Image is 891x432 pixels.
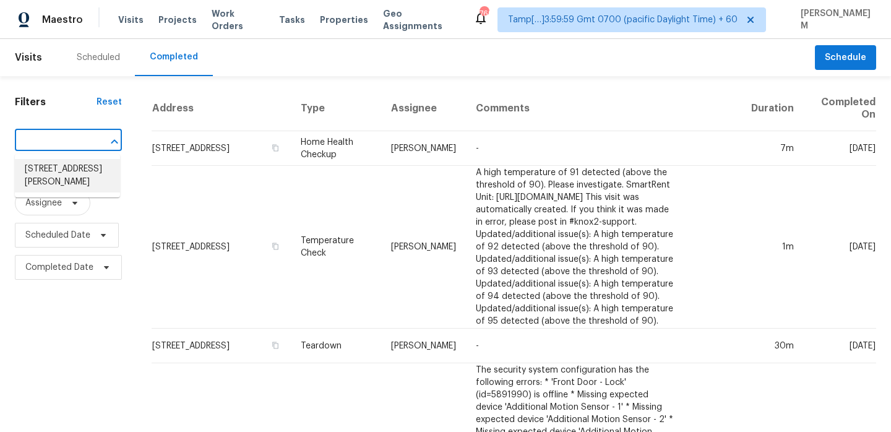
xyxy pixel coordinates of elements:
button: Copy Address [270,142,281,153]
td: [STREET_ADDRESS] [152,166,291,329]
td: 1m [683,166,804,329]
span: Projects [158,14,197,26]
td: [STREET_ADDRESS] [152,131,291,166]
div: Scheduled [77,51,120,64]
td: [STREET_ADDRESS] [152,329,291,363]
button: Copy Address [270,340,281,351]
td: Temperature Check [291,166,381,329]
li: [STREET_ADDRESS][PERSON_NAME] [15,159,120,192]
span: Visits [15,44,42,71]
span: Tamp[…]3:59:59 Gmt 0700 (pacific Daylight Time) + 60 [508,14,738,26]
td: [PERSON_NAME] [381,166,466,329]
td: [DATE] [804,131,876,166]
div: Reset [97,96,122,108]
span: Assignee [25,197,62,209]
td: [PERSON_NAME] [381,131,466,166]
span: Work Orders [212,7,264,32]
td: - [466,131,683,166]
td: [DATE] [804,166,876,329]
button: Schedule [815,45,876,71]
th: Assignee [381,86,466,131]
td: [PERSON_NAME] [381,329,466,363]
td: - [466,329,683,363]
td: 7m [683,131,804,166]
th: Address [152,86,291,131]
h1: Filters [15,96,97,108]
div: 769 [480,7,488,20]
span: Scheduled Date [25,229,90,241]
span: Maestro [42,14,83,26]
span: [PERSON_NAME] M [796,7,872,32]
div: Completed [150,51,198,63]
span: Completed Date [25,261,93,274]
th: Type [291,86,381,131]
span: Schedule [825,50,866,66]
td: [DATE] [804,329,876,363]
span: Tasks [279,15,305,24]
td: A high temperature of 91 detected (above the threshold of 90). Please investigate. SmartRent Unit... [466,166,683,329]
th: Completed On [804,86,876,131]
button: Close [106,133,123,150]
td: Home Health Checkup [291,131,381,166]
td: Teardown [291,329,381,363]
span: Properties [320,14,368,26]
button: Copy Address [270,241,281,252]
span: Visits [118,14,144,26]
input: Search for an address... [15,132,87,151]
th: Duration [683,86,804,131]
td: 30m [683,329,804,363]
th: Comments [466,86,683,131]
span: Geo Assignments [383,7,458,32]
